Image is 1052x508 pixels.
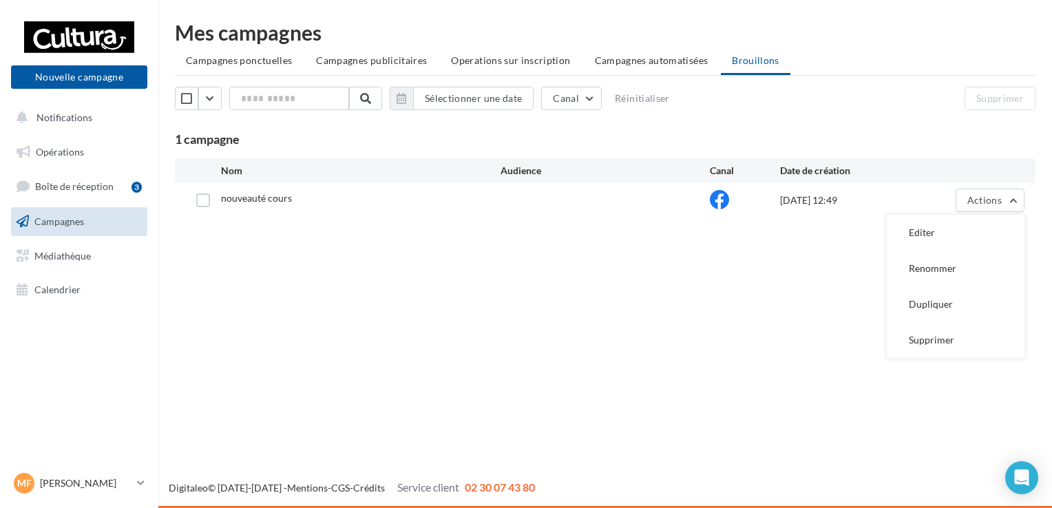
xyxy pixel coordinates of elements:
[967,194,1002,206] span: Actions
[36,146,84,158] span: Opérations
[17,476,32,490] span: MF
[413,87,534,110] button: Sélectionner une date
[169,482,535,494] span: © [DATE]-[DATE] - - -
[780,164,920,178] div: Date de création
[887,322,1024,358] button: Supprimer
[609,90,675,107] button: Réinitialiser
[331,482,350,494] a: CGS
[34,249,91,261] span: Médiathèque
[8,275,150,304] a: Calendrier
[11,65,147,89] button: Nouvelle campagne
[40,476,131,490] p: [PERSON_NAME]
[465,480,535,494] span: 02 30 07 43 80
[965,87,1035,110] button: Supprimer
[390,87,534,110] button: Sélectionner une date
[131,182,142,193] div: 3
[287,482,328,494] a: Mentions
[221,192,292,204] span: nouveauté cours
[36,112,92,123] span: Notifications
[451,54,570,66] span: Operations sur inscription
[169,482,208,494] a: Digitaleo
[34,284,81,295] span: Calendrier
[8,171,150,201] a: Boîte de réception3
[397,480,459,494] span: Service client
[541,87,602,110] button: Canal
[175,22,1035,43] div: Mes campagnes
[35,180,114,192] span: Boîte de réception
[186,54,292,66] span: Campagnes ponctuelles
[1005,461,1038,494] div: Open Intercom Messenger
[8,207,150,236] a: Campagnes
[501,164,711,178] div: Audience
[11,470,147,496] a: MF [PERSON_NAME]
[353,482,385,494] a: Crédits
[595,54,708,66] span: Campagnes automatisées
[34,215,84,227] span: Campagnes
[780,193,920,207] div: [DATE] 12:49
[8,138,150,167] a: Opérations
[887,215,1024,251] button: Editer
[175,131,240,147] span: 1 campagne
[316,54,427,66] span: Campagnes publicitaires
[221,164,501,178] div: Nom
[956,189,1024,212] button: Actions
[710,164,780,178] div: Canal
[887,286,1024,322] button: Dupliquer
[8,103,145,132] button: Notifications
[8,242,150,271] a: Médiathèque
[887,251,1024,286] button: Renommer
